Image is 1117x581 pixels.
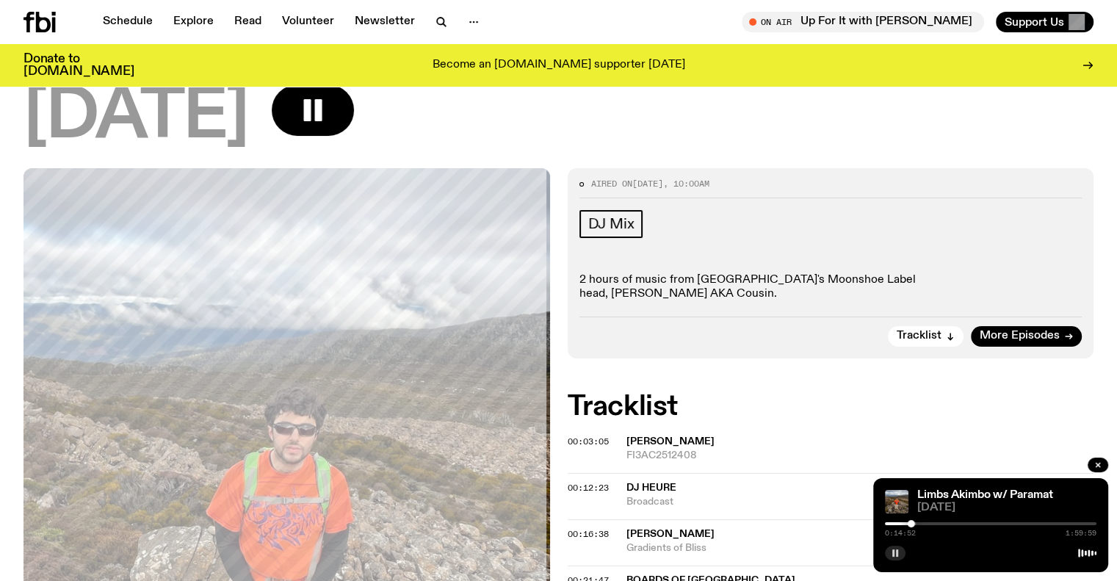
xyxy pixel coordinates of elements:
a: Newsletter [346,12,424,32]
a: DJ Mix [579,210,643,238]
span: [DATE] [632,178,663,190]
button: Support Us [996,12,1093,32]
p: 2 hours of music from [GEOGRAPHIC_DATA]'s Moonshoe Label head, [PERSON_NAME] AKA Cousin. [579,273,1082,301]
h2: Tracklist [568,394,1094,420]
span: Dj Heure [626,483,676,493]
span: Gradients of Bliss [626,541,1094,555]
span: 00:16:38 [568,528,609,540]
span: FI3AC2512408 [626,449,1094,463]
span: Tracklist [897,331,941,342]
span: Broadcast [626,495,966,509]
span: 1:59:59 [1066,530,1096,537]
a: Volunteer [273,12,343,32]
button: 00:12:23 [568,484,609,492]
a: Limbs Akimbo w/ Paramat [917,489,1053,501]
span: [DATE] [24,84,248,151]
h3: Donate to [DOMAIN_NAME] [24,53,134,78]
button: On AirUp For It with [PERSON_NAME] [742,12,984,32]
a: Read [225,12,270,32]
button: Tracklist [888,326,964,347]
button: 00:03:05 [568,438,609,446]
p: Become an [DOMAIN_NAME] supporter [DATE] [433,59,685,72]
button: 00:16:38 [568,530,609,538]
span: More Episodes [980,331,1060,342]
span: 0:14:52 [885,530,916,537]
a: Explore [165,12,223,32]
span: Aired on [591,178,632,190]
a: Schedule [94,12,162,32]
span: 00:12:23 [568,482,609,494]
span: Support Us [1005,15,1064,29]
span: , 10:00am [663,178,709,190]
span: [DATE] [917,502,1096,513]
span: [PERSON_NAME] [626,529,715,539]
span: 00:03:05 [568,436,609,447]
a: More Episodes [971,326,1082,347]
span: DJ Mix [588,216,635,232]
span: [PERSON_NAME] [626,436,715,447]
